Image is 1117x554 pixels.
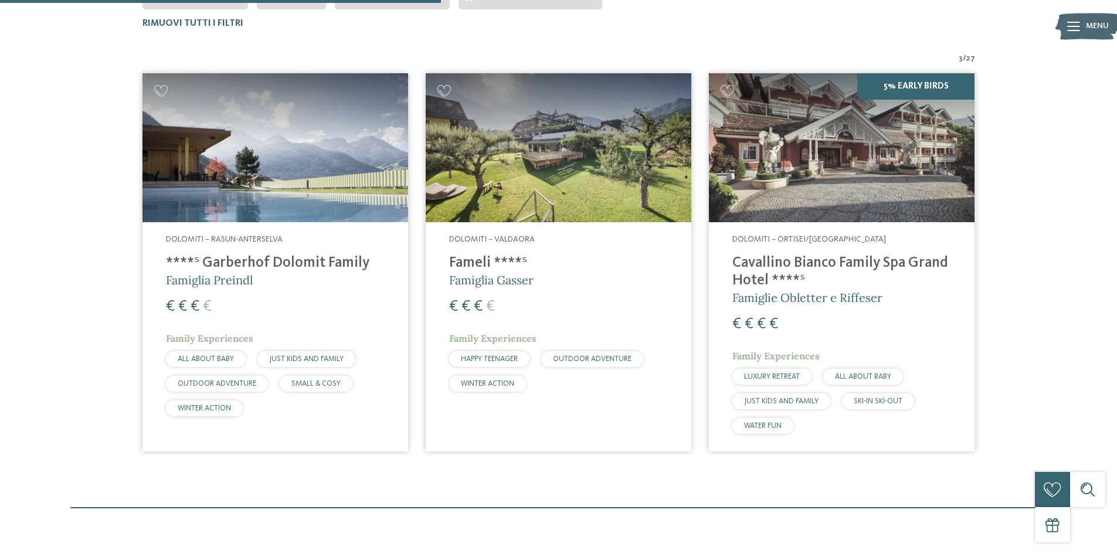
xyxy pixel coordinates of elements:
span: JUST KIDS AND FAMILY [744,397,819,405]
span: / [963,53,966,64]
span: Family Experiences [449,332,537,344]
a: Cercate un hotel per famiglie? Qui troverete solo i migliori! 5% Early Birds Dolomiti – Ortisei/[... [709,73,975,451]
span: € [757,317,766,332]
span: € [745,317,753,332]
span: Rimuovi tutti i filtri [142,19,243,28]
span: 3 [959,53,963,64]
span: JUST KIDS AND FAMILY [269,355,344,363]
span: € [166,299,175,314]
span: SKI-IN SKI-OUT [854,397,902,405]
span: WINTER ACTION [461,380,514,388]
span: LUXURY RETREAT [744,373,800,380]
span: € [203,299,212,314]
span: SMALL & COSY [291,380,341,388]
span: OUTDOOR ADVENTURE [553,355,632,363]
span: € [461,299,470,314]
a: Cercate un hotel per famiglie? Qui troverete solo i migliori! Dolomiti – Rasun-Anterselva ****ˢ G... [142,73,408,451]
span: Family Experiences [166,332,253,344]
span: € [178,299,187,314]
span: WINTER ACTION [178,405,231,412]
img: Family Spa Grand Hotel Cavallino Bianco ****ˢ [709,73,975,223]
img: Cercate un hotel per famiglie? Qui troverete solo i migliori! [426,73,691,223]
img: Cercate un hotel per famiglie? Qui troverete solo i migliori! [142,73,408,223]
span: Dolomiti – Valdaora [449,235,535,243]
span: Dolomiti – Rasun-Anterselva [166,235,283,243]
span: € [449,299,458,314]
span: ALL ABOUT BABY [835,373,891,380]
span: HAPPY TEENAGER [461,355,518,363]
span: Famiglie Obletter e Riffeser [732,290,882,305]
span: € [191,299,199,314]
h4: ****ˢ Garberhof Dolomit Family [166,254,385,272]
span: 27 [966,53,975,64]
span: WATER FUN [744,422,782,430]
span: € [769,317,778,332]
span: Famiglia Gasser [449,273,534,287]
span: Famiglia Preindl [166,273,253,287]
span: Family Experiences [732,350,820,362]
span: OUTDOOR ADVENTURE [178,380,256,388]
span: € [486,299,495,314]
a: Cercate un hotel per famiglie? Qui troverete solo i migliori! Dolomiti – Valdaora Fameli ****ˢ Fa... [426,73,691,451]
span: Dolomiti – Ortisei/[GEOGRAPHIC_DATA] [732,235,886,243]
span: € [474,299,483,314]
h4: Cavallino Bianco Family Spa Grand Hotel ****ˢ [732,254,951,290]
span: € [732,317,741,332]
span: ALL ABOUT BABY [178,355,234,363]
